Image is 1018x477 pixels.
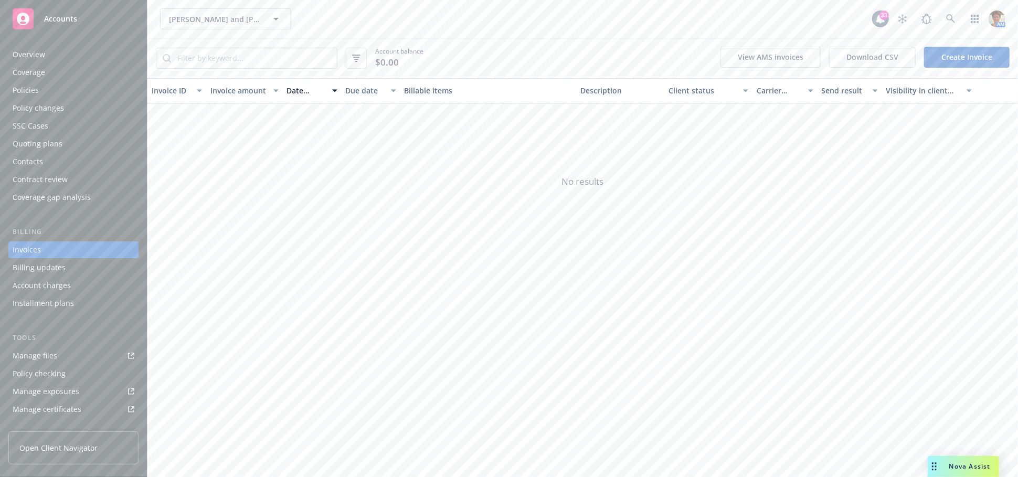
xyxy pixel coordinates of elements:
div: Send result [822,85,866,96]
a: Manage files [8,347,139,364]
div: Coverage [13,64,45,81]
div: Manage files [13,347,57,364]
div: Manage exposures [13,383,79,400]
button: Send result [818,78,882,103]
a: Create Invoice [924,47,1010,68]
div: Policies [13,82,39,99]
a: Accounts [8,4,139,34]
div: Invoice ID [152,85,190,96]
a: Quoting plans [8,135,139,152]
a: Contacts [8,153,139,170]
div: Client status [669,85,737,96]
div: Due date [346,85,385,96]
div: Date issued [287,85,326,96]
div: Overview [13,46,45,63]
a: Billing updates [8,259,139,276]
div: 33 [879,10,889,20]
div: Contacts [13,153,43,170]
div: Description [580,85,660,96]
a: Policy checking [8,365,139,382]
img: photo [989,10,1005,27]
div: Billing updates [13,259,66,276]
a: Manage certificates [8,401,139,418]
div: Billing [8,227,139,237]
span: $0.00 [375,56,399,69]
div: Invoice amount [210,85,267,96]
a: Installment plans [8,295,139,312]
a: Stop snowing [892,8,913,29]
a: Invoices [8,241,139,258]
div: Contract review [13,171,68,188]
div: Visibility in client dash [886,85,960,96]
span: Accounts [44,15,77,23]
button: Due date [342,78,400,103]
button: View AMS invoices [720,47,821,68]
div: Drag to move [928,456,941,477]
a: Account charges [8,277,139,294]
a: Report a Bug [916,8,937,29]
button: Client status [664,78,752,103]
button: Date issued [283,78,342,103]
a: Search [940,8,961,29]
a: Policies [8,82,139,99]
div: Carrier status [757,85,801,96]
div: Policy checking [13,365,66,382]
a: Overview [8,46,139,63]
div: Manage claims [13,419,66,436]
span: Nova Assist [949,462,991,471]
div: Invoices [13,241,41,258]
button: [PERSON_NAME] and [PERSON_NAME] as Trustees of [PERSON_NAME] Living Trust Dated [DATE] [160,8,291,29]
button: Invoice ID [147,78,206,103]
svg: Search [163,54,171,62]
a: Contract review [8,171,139,188]
button: Nova Assist [928,456,999,477]
div: Account charges [13,277,71,294]
div: Installment plans [13,295,74,312]
div: Tools [8,333,139,343]
a: Coverage [8,64,139,81]
button: Carrier status [752,78,817,103]
div: Policy changes [13,100,64,116]
input: Filter by keyword... [171,48,337,68]
button: Billable items [400,78,577,103]
a: Manage exposures [8,383,139,400]
div: Quoting plans [13,135,62,152]
button: Invoice amount [206,78,283,103]
span: Open Client Navigator [19,442,98,453]
button: Visibility in client dash [882,78,976,103]
div: Coverage gap analysis [13,189,91,206]
div: Manage certificates [13,401,81,418]
a: Coverage gap analysis [8,189,139,206]
a: Manage claims [8,419,139,436]
button: Description [576,78,664,103]
span: [PERSON_NAME] and [PERSON_NAME] as Trustees of [PERSON_NAME] Living Trust Dated [DATE] [169,14,260,25]
a: Policy changes [8,100,139,116]
div: SSC Cases [13,118,48,134]
a: SSC Cases [8,118,139,134]
a: Switch app [964,8,985,29]
button: Download CSV [829,47,916,68]
span: No results [147,103,1018,261]
span: Account balance [375,47,423,70]
div: Billable items [405,85,572,96]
